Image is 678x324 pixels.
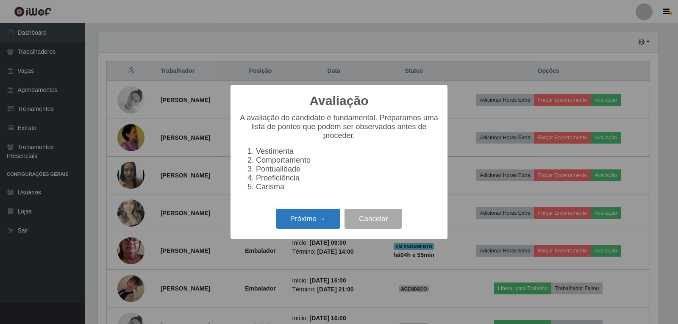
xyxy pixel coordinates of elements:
[256,147,439,156] li: Vestimenta
[239,114,439,140] p: A avaliação do candidato é fundamental. Preparamos uma lista de pontos que podem ser observados a...
[276,209,340,229] button: Próximo →
[345,209,402,229] button: Cancelar
[256,156,439,165] li: Comportamento
[256,174,439,183] li: Proeficiência
[256,183,439,191] li: Carisma
[256,165,439,174] li: Pontualidade
[310,93,369,108] h2: Avaliação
